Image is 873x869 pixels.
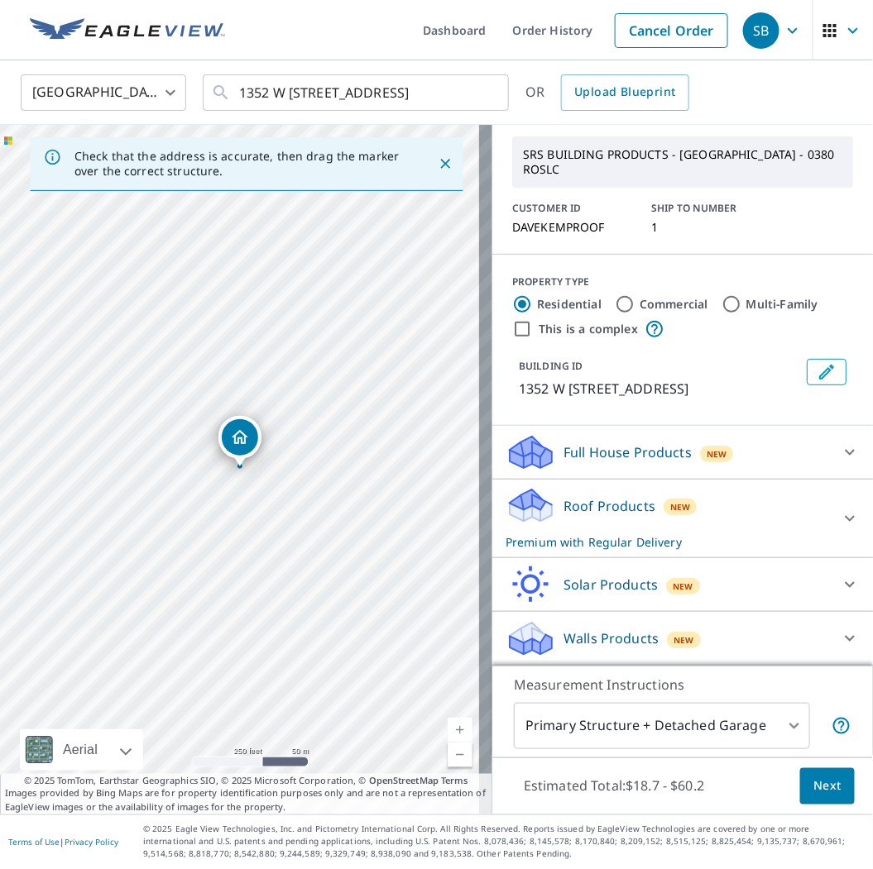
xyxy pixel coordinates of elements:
p: Check that the address is accurate, then drag the marker over the correct structure. [74,149,408,179]
p: 1352 W [STREET_ADDRESS] [519,379,800,399]
p: BUILDING ID [519,359,583,373]
p: Roof Products [564,496,655,516]
div: Full House ProductsNew [506,432,860,472]
input: Search by address or latitude-longitude [239,69,475,116]
button: Close [434,153,456,174]
label: Multi-Family [746,296,818,313]
span: Upload Blueprint [574,82,675,103]
span: New [674,633,694,647]
span: © 2025 TomTom, Earthstar Geographics SIO, © 2025 Microsoft Corporation, © [24,774,468,788]
a: Current Level 17, Zoom Out [448,742,472,767]
button: Edit building 1 [807,359,847,385]
label: Residential [537,296,602,313]
a: Current Level 17, Zoom In [448,718,472,742]
div: [GEOGRAPHIC_DATA] [21,69,186,116]
a: Terms [441,774,468,786]
p: Premium with Regular Delivery [506,533,830,551]
p: | [8,838,118,848]
a: Upload Blueprint [561,74,688,111]
span: Next [813,776,842,797]
a: OpenStreetMap [369,774,439,786]
span: New [670,500,691,513]
div: SB [743,12,779,49]
p: CUSTOMER ID [512,201,631,216]
p: Measurement Instructions [514,675,851,695]
button: Next [800,768,855,805]
label: Commercial [640,296,708,313]
img: EV Logo [30,18,225,43]
span: Your report will include the primary structure and a detached garage if one exists. [832,716,851,736]
div: Walls ProductsNew [506,618,860,658]
span: New [673,580,693,593]
p: Walls Products [564,628,659,648]
div: Aerial [58,729,103,771]
span: New [707,447,727,461]
p: 1 [651,221,770,234]
div: Roof ProductsNewPremium with Regular Delivery [506,486,860,551]
div: Primary Structure + Detached Garage [514,703,810,749]
p: SRS BUILDING PRODUCTS - [GEOGRAPHIC_DATA] - 0380 ROSLC [516,141,849,184]
p: Estimated Total: $18.7 - $60.2 [511,768,717,805]
div: PROPERTY TYPE [512,275,853,289]
a: Terms of Use [8,837,60,848]
div: Solar ProductsNew [506,565,860,604]
p: Solar Products [564,575,658,594]
div: Aerial [20,729,143,771]
p: © 2025 Eagle View Technologies, Inc. and Pictometry International Corp. All Rights Reserved. Repo... [143,824,865,861]
p: Full House Products [564,442,692,462]
label: This is a complex [539,321,638,337]
a: Cancel Order [615,13,728,48]
a: Privacy Policy [65,837,118,848]
div: Dropped pin, building 1, Residential property, 1352 W 11940 S Riverton, UT 84065 [218,416,261,467]
p: SHIP TO NUMBER [651,201,770,216]
div: OR [525,74,689,111]
p: DAVEKEMPROOF [512,221,631,234]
